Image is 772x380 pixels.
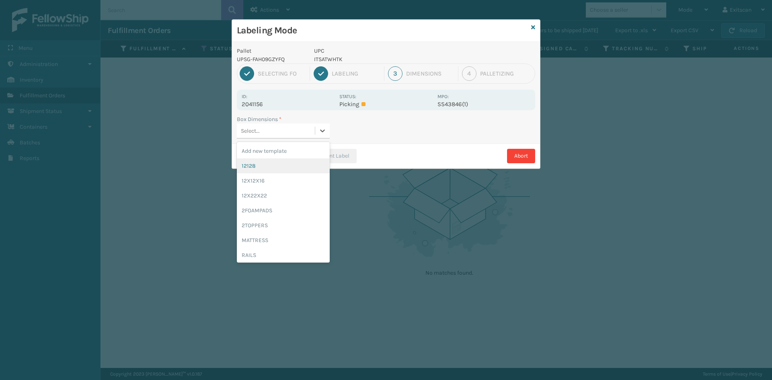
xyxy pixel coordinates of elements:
[242,94,247,99] label: Id:
[237,173,330,188] div: 12X12X16
[332,70,380,77] div: Labeling
[314,55,433,64] p: ITSATWHTK
[237,233,330,248] div: MATTRESS
[237,218,330,233] div: 2TOPPERS
[237,248,330,263] div: RAILS
[307,149,357,163] button: Print Label
[242,101,335,108] p: 2041156
[241,127,260,135] div: Select...
[240,66,254,81] div: 1
[237,144,330,158] div: Add new template
[237,203,330,218] div: 2FOAMPADS
[388,66,402,81] div: 3
[314,47,433,55] p: UPC
[237,47,304,55] p: Pallet
[339,101,432,108] p: Picking
[507,149,535,163] button: Abort
[237,25,528,37] h3: Labeling Mode
[437,94,449,99] label: MPO:
[462,66,476,81] div: 4
[437,101,530,108] p: SS43846(1)
[258,70,306,77] div: Selecting FO
[237,55,304,64] p: UPSG-FAH09GZYFQ
[237,158,330,173] div: 12128
[314,66,328,81] div: 2
[339,94,356,99] label: Status:
[237,188,330,203] div: 12X22X22
[237,115,281,123] label: Box Dimensions
[480,70,532,77] div: Palletizing
[406,70,454,77] div: Dimensions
